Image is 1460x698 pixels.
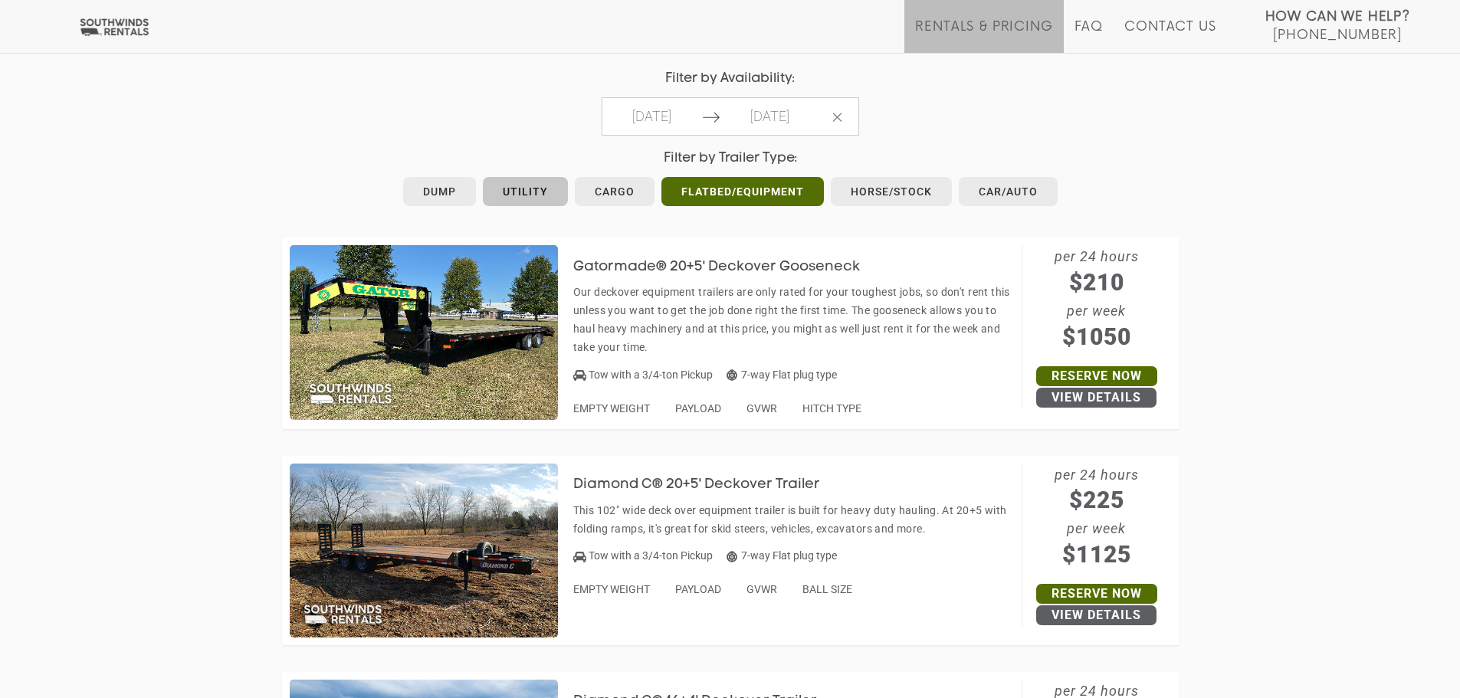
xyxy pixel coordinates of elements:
a: Utility [483,177,568,206]
span: BALL SIZE [802,583,852,595]
a: Contact Us [1124,19,1216,53]
a: Reserve Now [1036,584,1157,604]
a: Car/Auto [959,177,1058,206]
a: View Details [1036,388,1157,408]
span: Tow with a 3/4-ton Pickup [589,369,713,381]
a: Diamond C® 20+5' Deckover Trailer [573,478,843,490]
a: Horse/Stock [831,177,952,206]
span: $210 [1022,265,1171,300]
h4: Filter by Trailer Type: [282,151,1179,165]
span: GVWR [746,583,777,595]
span: PAYLOAD [675,583,721,595]
a: Reserve Now [1036,366,1157,386]
span: EMPTY WEIGHT [573,402,650,415]
a: How Can We Help? [PHONE_NUMBER] [1265,8,1410,41]
img: SW020 - Diamond C 20+5' Deckover Trailer [290,464,558,638]
span: GVWR [746,402,777,415]
span: 7-way Flat plug type [727,549,837,562]
img: SW012 - Gatormade 20+5' Deckover Gooseneck [290,245,558,420]
span: PAYLOAD [675,402,721,415]
a: Gatormade® 20+5' Deckover Gooseneck [573,260,883,272]
a: Cargo [575,177,655,206]
h3: Gatormade® 20+5' Deckover Gooseneck [573,260,883,275]
span: HITCH TYPE [802,402,861,415]
p: This 102" wide deck over equipment trailer is built for heavy duty hauling. At 20+5 with folding ... [573,501,1014,538]
span: $1125 [1022,537,1171,572]
span: $225 [1022,483,1171,517]
a: Flatbed/Equipment [661,177,824,206]
span: Tow with a 3/4-ton Pickup [589,549,713,562]
a: Dump [403,177,476,206]
strong: How Can We Help? [1265,9,1410,25]
a: FAQ [1074,19,1104,53]
span: per 24 hours per week [1022,245,1171,354]
p: Our deckover equipment trailers are only rated for your toughest jobs, so don't rent this unless ... [573,283,1014,356]
a: Rentals & Pricing [915,19,1052,53]
img: Southwinds Rentals Logo [77,18,152,37]
span: $1050 [1022,320,1171,354]
span: per 24 hours per week [1022,464,1171,572]
h4: Filter by Availability: [282,71,1179,86]
span: [PHONE_NUMBER] [1273,28,1402,43]
span: 7-way Flat plug type [727,369,837,381]
a: View Details [1036,605,1157,625]
span: EMPTY WEIGHT [573,583,650,595]
h3: Diamond C® 20+5' Deckover Trailer [573,477,843,493]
